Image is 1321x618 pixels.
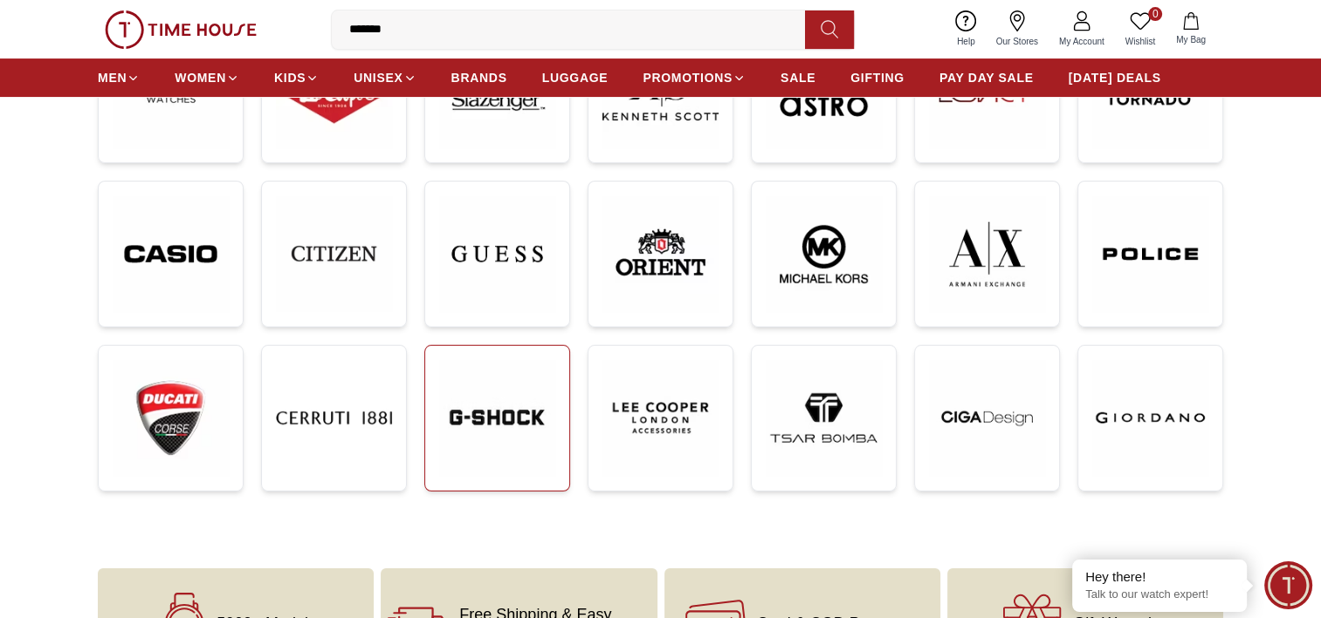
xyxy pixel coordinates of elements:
[850,69,905,86] span: GIFTING
[276,360,392,476] img: ...
[113,196,229,312] img: ...
[950,35,982,48] span: Help
[643,62,746,93] a: PROMOTIONS
[276,196,392,312] img: ...
[105,10,257,49] img: ...
[98,69,127,86] span: MEN
[1115,7,1166,51] a: 0Wishlist
[850,62,905,93] a: GIFTING
[781,62,815,93] a: SALE
[643,69,733,86] span: PROMOTIONS
[98,62,140,93] a: MEN
[542,62,609,93] a: LUGGAGE
[274,62,319,93] a: KIDS
[113,360,229,477] img: ...
[602,360,719,476] img: ...
[451,69,507,86] span: BRANDS
[1118,35,1162,48] span: Wishlist
[1166,9,1216,50] button: My Bag
[354,62,416,93] a: UNISEX
[766,360,882,476] img: ...
[989,35,1045,48] span: Our Stores
[766,196,882,312] img: ...
[1085,587,1234,602] p: Talk to our watch expert!
[929,360,1045,476] img: ...
[939,69,1034,86] span: PAY DAY SALE
[542,69,609,86] span: LUGGAGE
[1148,7,1162,21] span: 0
[946,7,986,51] a: Help
[451,62,507,93] a: BRANDS
[354,69,402,86] span: UNISEX
[781,69,815,86] span: SALE
[1169,33,1213,46] span: My Bag
[929,196,1045,312] img: ...
[1092,360,1208,476] img: ...
[1264,561,1312,609] div: Chat Widget
[439,196,555,312] img: ...
[175,69,226,86] span: WOMEN
[1069,62,1161,93] a: [DATE] DEALS
[1069,69,1161,86] span: [DATE] DEALS
[1052,35,1111,48] span: My Account
[939,62,1034,93] a: PAY DAY SALE
[986,7,1049,51] a: Our Stores
[602,196,719,312] img: ...
[175,62,239,93] a: WOMEN
[274,69,306,86] span: KIDS
[1085,568,1234,586] div: Hey there!
[1092,196,1208,312] img: ...
[439,360,555,476] img: ...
